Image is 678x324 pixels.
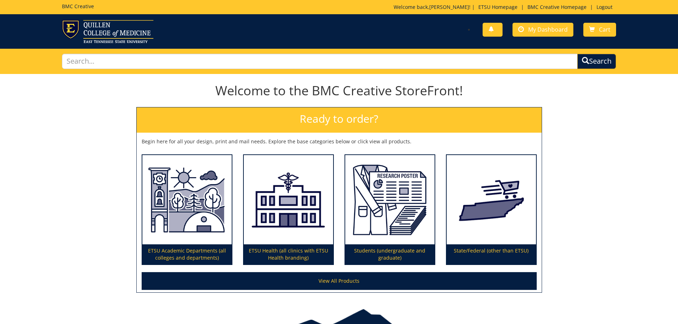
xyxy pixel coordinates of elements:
p: ETSU Health (all clinics with ETSU Health branding) [244,244,333,264]
p: Begin here for all your design, print and mail needs. Explore the base categories below or click ... [142,138,537,145]
a: Cart [583,23,616,37]
button: Search [577,54,616,69]
p: ETSU Academic Departments (all colleges and departments) [142,244,232,264]
h2: Ready to order? [137,107,542,133]
a: Logout [593,4,616,10]
a: ETSU Health (all clinics with ETSU Health branding) [244,155,333,265]
a: ETSU Homepage [475,4,521,10]
p: State/Federal (other than ETSU) [447,244,536,264]
h1: Welcome to the BMC Creative StoreFront! [136,84,542,98]
span: Cart [599,26,610,33]
p: Students (undergraduate and graduate) [345,244,435,264]
a: BMC Creative Homepage [524,4,590,10]
p: Welcome back, ! | | | [394,4,616,11]
img: State/Federal (other than ETSU) [447,155,536,245]
img: ETSU Academic Departments (all colleges and departments) [142,155,232,245]
span: My Dashboard [528,26,568,33]
img: ETSU logo [62,20,153,43]
a: My Dashboard [513,23,573,37]
a: ETSU Academic Departments (all colleges and departments) [142,155,232,265]
h5: BMC Creative [62,4,94,9]
a: [PERSON_NAME] [429,4,469,10]
a: View All Products [142,272,537,290]
img: Students (undergraduate and graduate) [345,155,435,245]
a: Students (undergraduate and graduate) [345,155,435,265]
a: State/Federal (other than ETSU) [447,155,536,265]
img: ETSU Health (all clinics with ETSU Health branding) [244,155,333,245]
input: Search... [62,54,578,69]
